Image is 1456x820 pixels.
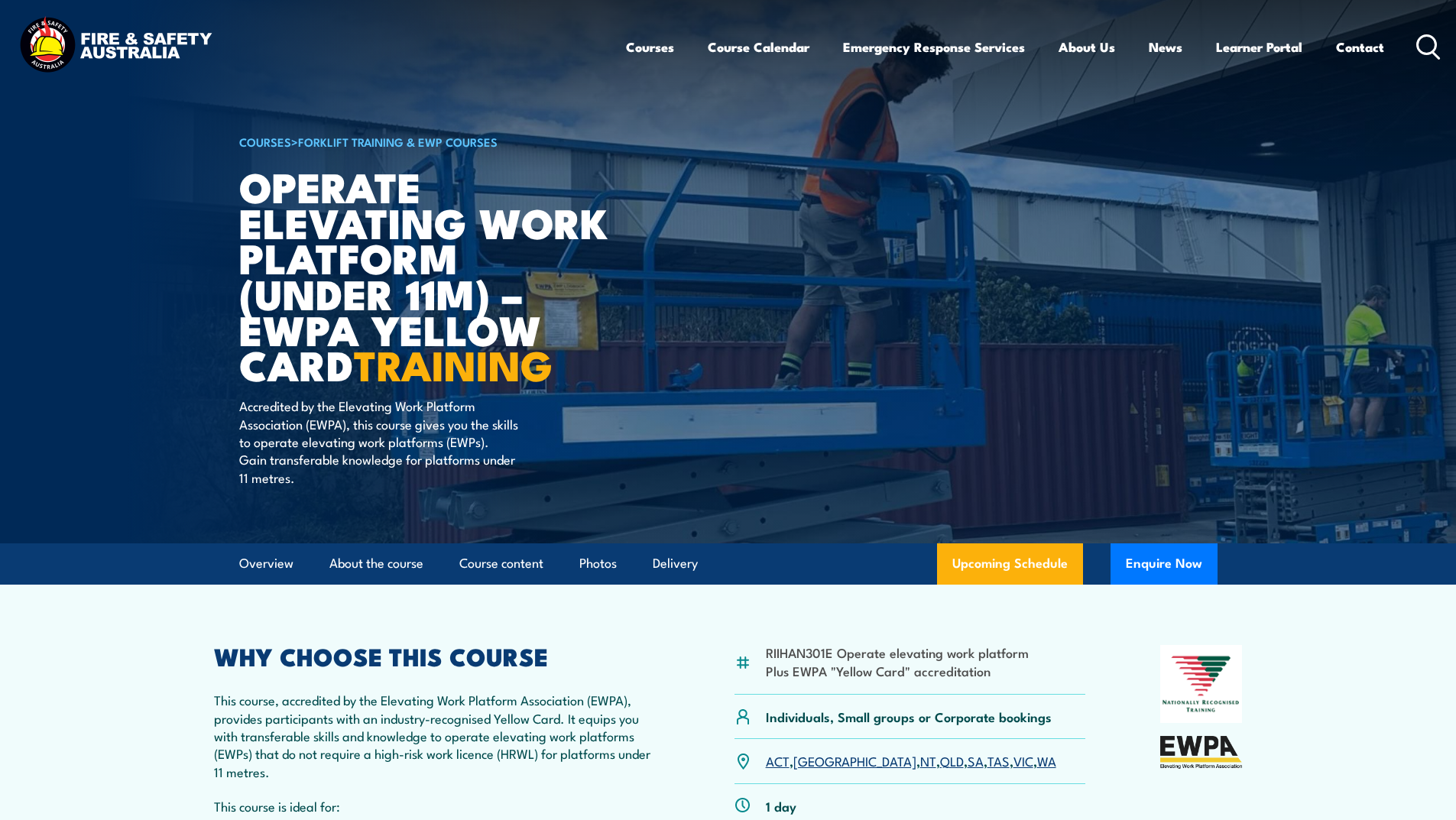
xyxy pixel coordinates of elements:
[239,133,291,150] a: COURSES
[1216,27,1302,67] a: Learner Portal
[766,708,1052,725] p: Individuals, Small groups or Corporate bookings
[214,797,660,815] p: This course is ideal for:
[1160,736,1243,769] img: EWPA
[329,543,423,584] a: About the course
[1111,543,1218,585] button: Enquire Now
[653,543,698,584] a: Delivery
[459,543,543,584] a: Course content
[708,27,809,67] a: Course Calendar
[1336,27,1384,67] a: Contact
[239,397,518,486] p: Accredited by the Elevating Work Platform Association (EWPA), this course gives you the skills to...
[214,645,660,666] h2: WHY CHOOSE THIS COURSE
[987,751,1010,770] a: TAS
[766,797,796,815] p: 1 day
[239,168,617,382] h1: Operate Elevating Work Platform (under 11m) – EWPA Yellow Card
[968,751,984,770] a: SA
[579,543,617,584] a: Photos
[793,751,916,770] a: [GEOGRAPHIC_DATA]
[1059,27,1115,67] a: About Us
[940,751,964,770] a: QLD
[1149,27,1182,67] a: News
[239,132,617,151] h6: >
[354,332,553,395] strong: TRAINING
[1160,645,1243,723] img: Nationally Recognised Training logo.
[1013,751,1033,770] a: VIC
[843,27,1025,67] a: Emergency Response Services
[626,27,674,67] a: Courses
[766,643,1029,661] li: RIIHAN301E Operate elevating work platform
[214,691,660,780] p: This course, accredited by the Elevating Work Platform Association (EWPA), provides participants ...
[766,662,1029,679] li: Plus EWPA "Yellow Card" accreditation
[766,752,1056,770] p: , , , , , , ,
[920,751,936,770] a: NT
[766,751,790,770] a: ACT
[1037,751,1056,770] a: WA
[298,133,498,150] a: Forklift Training & EWP Courses
[239,543,293,584] a: Overview
[937,543,1083,585] a: Upcoming Schedule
